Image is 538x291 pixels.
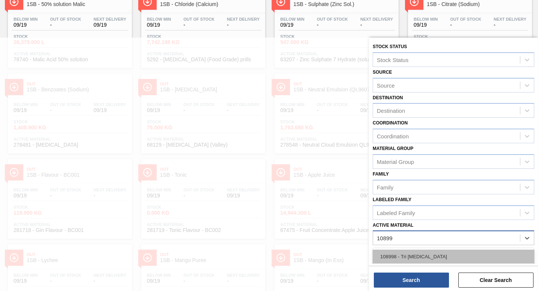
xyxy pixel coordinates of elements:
span: Next Delivery [494,17,526,21]
div: Destination [377,108,405,114]
span: 1SB - Chloride (Calcium) [160,2,261,7]
span: 09/19 [414,22,438,28]
span: - [50,22,81,28]
label: Destination [373,95,403,100]
span: - [450,22,481,28]
span: Below Min [414,17,438,21]
span: - [360,22,393,28]
span: Stock [147,34,199,39]
div: Family [377,184,393,190]
span: 1SB - Citrate (Sodium) [427,2,528,7]
span: Out Of Stock [183,17,215,21]
span: Out Of Stock [317,17,348,21]
span: 09/19 [280,22,304,28]
span: Below Min [147,17,171,21]
span: 09/19 [94,22,126,28]
label: Family [373,171,389,177]
span: - [317,22,348,28]
div: Coordination [377,133,409,139]
span: Next Delivery [360,17,393,21]
label: Coordination [373,120,408,126]
div: 108998 - Tri [MEDICAL_DATA] [373,250,534,264]
div: Labeled Family [377,209,415,216]
label: Active Material [373,223,413,228]
span: Stock [414,34,466,39]
span: Out Of Stock [50,17,81,21]
span: - [227,22,260,28]
span: Below Min [280,17,304,21]
div: Source [377,82,395,88]
span: Out Of Stock [450,17,481,21]
span: 09/19 [14,22,38,28]
label: Source [373,70,392,75]
span: Next Delivery [227,17,260,21]
span: 1SB - Sulphate (Zinc Sol.) [293,2,395,7]
span: - [494,22,526,28]
span: Below Min [14,17,38,21]
div: Stock Status [377,56,408,63]
span: 09/19 [147,22,171,28]
label: Material Group [373,146,413,151]
label: Stock Status [373,44,407,49]
span: 1SB - 50% solution Malic [27,2,128,7]
label: Labeled Family [373,197,411,202]
div: Material Group [377,158,414,165]
span: Next Delivery [94,17,126,21]
span: Stock [280,34,333,39]
span: - [183,22,215,28]
span: Stock [14,34,66,39]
